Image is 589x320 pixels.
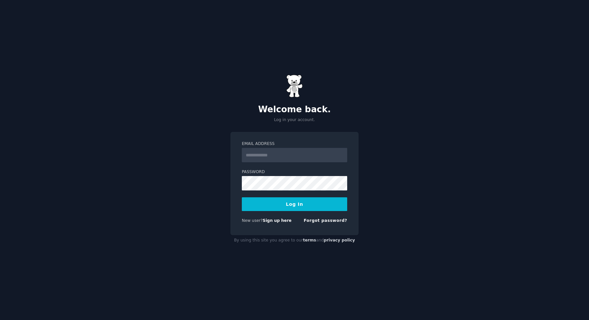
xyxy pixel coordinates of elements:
label: Email Address [242,141,347,147]
p: Log in your account. [230,117,359,123]
span: New user? [242,218,263,223]
a: terms [303,238,316,242]
h2: Welcome back. [230,104,359,115]
label: Password [242,169,347,175]
a: Sign up here [263,218,292,223]
img: Gummy Bear [286,75,303,98]
div: By using this site you agree to our and [230,235,359,246]
a: privacy policy [324,238,355,242]
button: Log In [242,197,347,211]
a: Forgot password? [304,218,347,223]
